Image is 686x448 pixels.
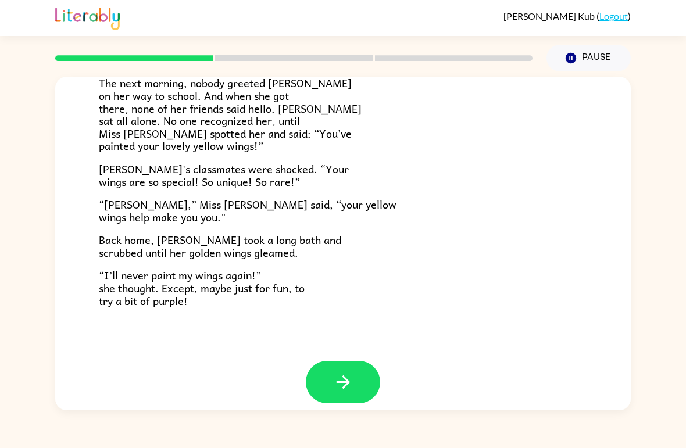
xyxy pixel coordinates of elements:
[99,231,341,261] span: Back home, [PERSON_NAME] took a long bath and scrubbed until her golden wings gleamed.
[99,160,349,190] span: [PERSON_NAME]'s classmates were shocked. “Your wings are so special! So unique! So rare!”
[99,196,396,225] span: “[PERSON_NAME],” Miss [PERSON_NAME] said, “your yellow wings help make you you."
[99,267,305,309] span: “I’ll never paint my wings again!” she thought. Except, maybe just for fun, to try a bit of purple!
[99,74,362,154] span: The next morning, nobody greeted [PERSON_NAME] on her way to school. And when she got there, none...
[599,10,628,21] a: Logout
[503,10,631,21] div: ( )
[546,45,631,71] button: Pause
[503,10,596,21] span: [PERSON_NAME] Kub
[55,5,120,30] img: Literably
